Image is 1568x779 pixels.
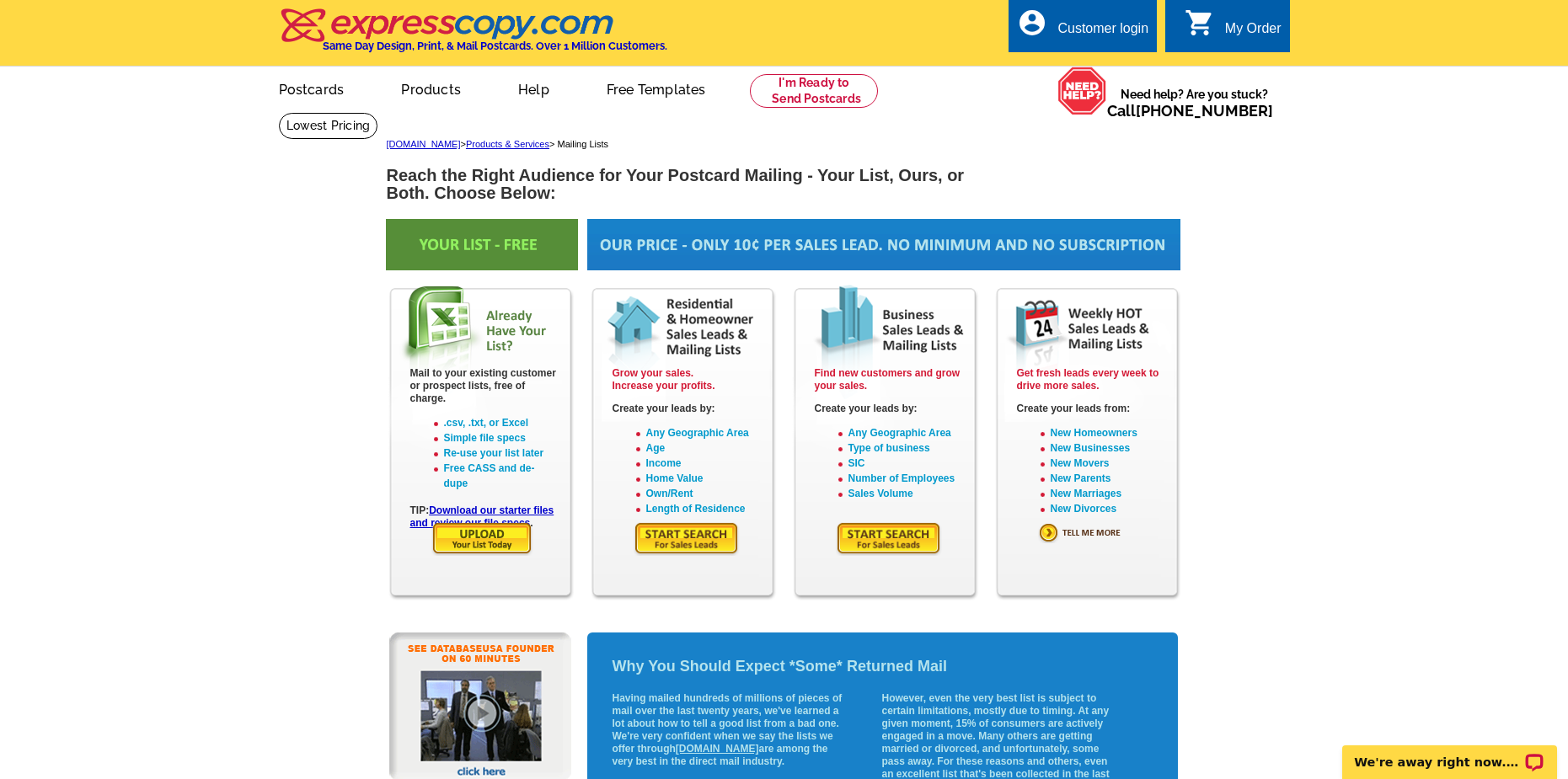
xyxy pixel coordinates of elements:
[444,446,558,461] li: Re-use your list later
[1051,456,1164,471] li: New Movers
[1107,86,1282,120] span: Need help? Are you stuck?
[646,486,760,501] li: Own/Rent
[386,219,578,270] img: Only 10 cents per sales lead. No minimum and no subscription.
[323,40,667,52] h4: Same Day Design, Print, & Mail Postcards. Over 1 Million Customers.
[252,68,372,108] a: Postcards
[1057,67,1107,115] img: help
[613,380,715,392] span: Increase your profits.
[1331,726,1568,779] iframe: LiveChat chat widget
[1136,102,1273,120] a: [PHONE_NUMBER]
[1051,440,1164,456] li: New Businesses
[1051,501,1164,516] li: New Divorces
[387,139,461,149] a: [DOMAIN_NAME]
[646,501,760,516] li: Length of Residence
[1051,486,1164,501] li: New Marriages
[646,471,760,486] li: Home Value
[1017,8,1047,38] i: account_circle
[387,167,983,202] h1: Reach the Right Audience for Your Postcard Mailing - Your List, Ours, or Both. Choose Below:
[1185,19,1282,40] a: shopping_cart My Order
[1051,425,1164,440] li: New Homeowners
[613,367,694,379] span: Grow your sales.
[646,456,760,471] li: Income
[815,367,961,392] span: Find new customers and grow your sales.
[1057,21,1148,45] div: Customer login
[444,430,558,446] li: Simple file specs
[410,504,558,530] p: TIP: .
[444,461,558,491] li: Free CASS and de-dupe
[410,504,554,529] a: Download our starter files and review our file specs
[431,521,533,556] img: Upload your existing mailing list of customers or prospects today.
[1107,102,1273,120] span: Call
[815,403,962,415] p: Create your leads by:
[374,68,488,108] a: Products
[1017,367,1159,392] span: Get fresh leads every week to drive more sales.
[848,425,962,440] li: Any Geographic Area
[613,658,1153,676] h2: Why You Should Expect *Some* Returned Mail
[1038,521,1144,543] img: TELL ME MORE
[587,219,1180,270] img: Only 10 cents per sales lead. No minimum and no subscription.
[279,20,667,52] a: Same Day Design, Print, & Mail Postcards. Over 1 Million Customers.
[634,521,740,556] img: START YOUR SEARCH FOR SALES LEADS
[1017,19,1148,40] a: account_circle Customer login
[410,367,558,405] p: Mail to your existing customer or prospect lists, free of charge.
[848,456,962,471] li: SIC
[1051,471,1164,486] li: New Parents
[466,139,549,149] a: Products & Services
[613,403,760,415] p: Create your leads by:
[1017,403,1164,415] p: Create your leads from:
[1185,8,1215,38] i: shopping_cart
[646,425,760,440] li: Any Geographic Area
[580,68,733,108] a: Free Templates
[848,486,962,501] li: Sales Volume
[676,743,759,755] a: [DOMAIN_NAME]
[848,440,962,456] li: Type of business
[848,471,962,486] li: Number of Employees
[646,440,760,456] li: Age
[387,139,609,149] span: > > Mailing Lists
[491,68,576,108] a: Help
[444,415,558,430] li: .csv, .txt, or Excel
[1225,21,1282,45] div: My Order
